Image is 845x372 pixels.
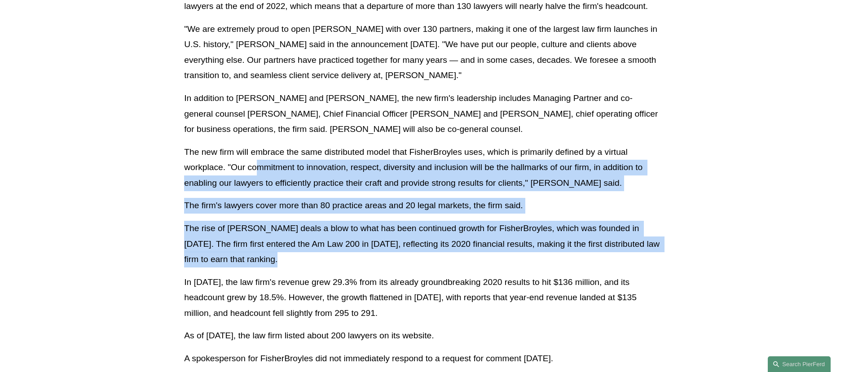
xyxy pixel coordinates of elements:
p: The new firm will embrace the same distributed model that FisherBroyles uses, which is primarily ... [184,144,660,191]
p: A spokesperson for FisherBroyles did not immediately respond to a request for comment [DATE]. [184,351,660,367]
p: The rise of [PERSON_NAME] deals a blow to what has been continued growth for FisherBroyles, which... [184,221,660,267]
p: The firm's lawyers cover more than 80 practice areas and 20 legal markets, the firm said. [184,198,660,214]
p: "We are extremely proud to open [PERSON_NAME] with over 130 partners, making it one of the larges... [184,22,660,83]
a: Search this site [768,356,831,372]
p: As of [DATE], the law firm listed about 200 lawyers on its website. [184,328,660,344]
p: In [DATE], the law firm's revenue grew 29.3% from its already groundbreaking 2020 results to hit ... [184,275,660,321]
p: In addition to [PERSON_NAME] and [PERSON_NAME], the new firm's leadership includes Managing Partn... [184,91,660,137]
